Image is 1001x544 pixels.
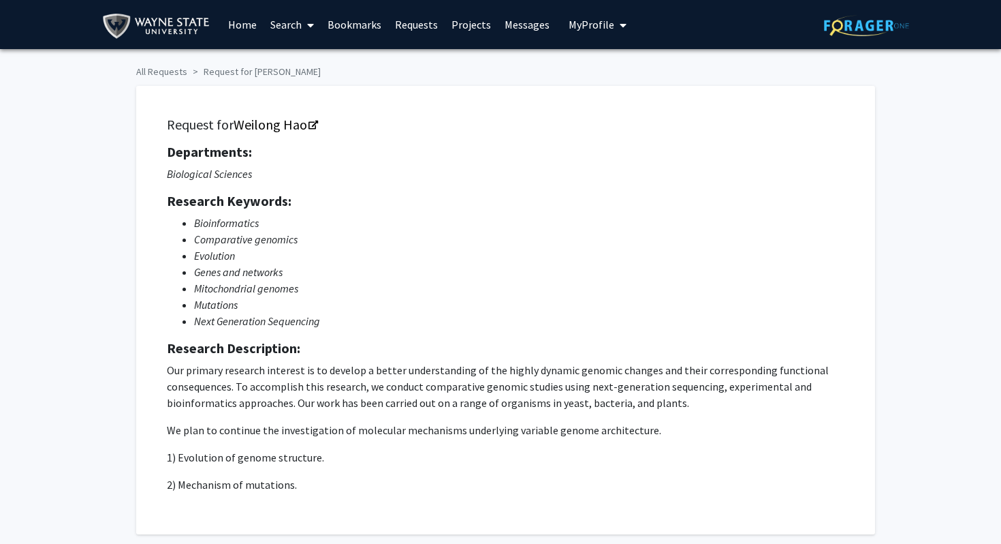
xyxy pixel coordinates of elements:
img: ForagerOne Logo [824,15,909,36]
i: Biological Sciences [167,167,252,181]
li: Bioinformatics [194,215,844,231]
p: 1) Evolution of genome structure. [167,449,844,466]
li: Evolution [194,247,844,264]
li: Next Generation Sequencing [194,313,844,329]
ol: breadcrumb [136,59,865,79]
li: Request for [PERSON_NAME] [187,65,321,79]
strong: Research Description: [167,339,300,357]
iframe: Chat [10,483,58,534]
li: Mitochondrial genomes [194,280,844,297]
span: My Profile [569,18,614,31]
a: Home [221,1,264,48]
li: Mutations [194,297,844,313]
a: Messages [498,1,556,48]
p: We plan to continue the investigation of molecular mechanisms underlying variable genome architec... [167,422,844,438]
strong: Research Keywords: [167,192,291,209]
li: Comparative genomics [194,231,844,247]
img: Wayne State University Logo [102,11,216,42]
strong: Departments: [167,143,252,160]
li: Genes and networks [194,264,844,280]
a: Projects [445,1,498,48]
p: 2) Mechanism of mutations. [167,477,844,493]
a: All Requests [136,65,187,78]
h5: Request for [167,117,844,133]
a: Search [264,1,321,48]
a: Bookmarks [321,1,388,48]
a: Requests [388,1,445,48]
a: Opens in a new tab [234,116,317,133]
p: Our primary research interest is to develop a better understanding of the highly dynamic genomic ... [167,362,844,411]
